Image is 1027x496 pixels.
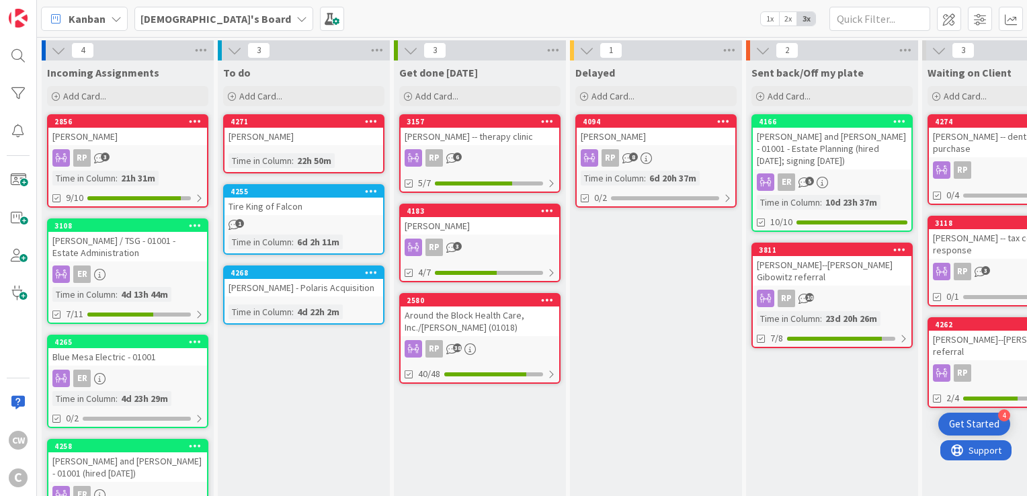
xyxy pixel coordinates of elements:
div: 22h 50m [294,153,335,168]
span: 8 [629,153,638,161]
div: 3157 [407,117,559,126]
span: Sent back/Off my plate [751,66,864,79]
div: Time in Column [229,235,292,249]
div: [PERSON_NAME] [577,128,735,145]
div: RP [577,149,735,167]
div: RP [73,149,91,167]
span: 10 [805,293,814,302]
div: Time in Column [229,153,292,168]
span: 5/7 [418,176,431,190]
span: 6 [453,153,462,161]
div: 4d 23h 29m [118,391,171,406]
div: RP [401,340,559,358]
span: : [292,153,294,168]
div: 4183[PERSON_NAME] [401,205,559,235]
div: Open Get Started checklist, remaining modules: 4 [938,413,1010,436]
span: 2 [776,42,798,58]
div: Around the Block Health Care, Inc./[PERSON_NAME] (01018) [401,306,559,336]
span: 7/11 [66,307,83,321]
img: Visit kanbanzone.com [9,9,28,28]
span: 0/2 [594,191,607,205]
div: 4265 [54,337,207,347]
div: 4255 [231,187,383,196]
span: : [292,235,294,249]
span: 0/1 [946,290,959,304]
div: ER [48,370,207,387]
div: 4265Blue Mesa Electric - 01001 [48,336,207,366]
div: Blue Mesa Electric - 01001 [48,348,207,366]
div: [PERSON_NAME] [401,217,559,235]
div: 3157 [401,116,559,128]
span: Add Card... [63,90,106,102]
span: : [116,391,118,406]
input: Quick Filter... [829,7,930,31]
span: Add Card... [768,90,811,102]
div: ER [48,265,207,283]
span: 5 [805,177,814,185]
div: [PERSON_NAME] / TSG - 01001 - Estate Administration [48,232,207,261]
span: Kanban [69,11,106,27]
span: 3 [453,242,462,251]
div: 4166 [759,117,911,126]
div: 4183 [401,205,559,217]
span: Delayed [575,66,615,79]
span: 1 [235,219,244,228]
div: 4166[PERSON_NAME] and [PERSON_NAME] - 01001 - Estate Planning (hired [DATE]; signing [DATE]) [753,116,911,169]
span: Support [28,2,61,18]
div: 3108 [54,221,207,231]
div: 2856 [48,116,207,128]
div: 6d 2h 11m [294,235,343,249]
div: Time in Column [229,304,292,319]
span: 10/10 [770,215,792,229]
div: RP [425,340,443,358]
div: RP [954,161,971,179]
span: Add Card... [415,90,458,102]
div: [PERSON_NAME] and [PERSON_NAME] - 01001 (hired [DATE]) [48,452,207,482]
div: 3811 [753,244,911,256]
div: 2580 [407,296,559,305]
div: 4271[PERSON_NAME] [224,116,383,145]
div: Time in Column [52,171,116,185]
span: 3x [797,12,815,26]
div: C [9,468,28,487]
div: 4271 [224,116,383,128]
div: ER [778,173,795,191]
span: 4 [71,42,94,58]
span: Add Card... [239,90,282,102]
span: : [116,171,118,185]
div: RP [602,149,619,167]
div: 2580 [401,294,559,306]
span: 7/8 [770,331,783,345]
b: [DEMOGRAPHIC_DATA]'s Board [140,12,291,26]
div: 4271 [231,117,383,126]
div: 4268 [224,267,383,279]
div: RP [778,290,795,307]
div: 4268[PERSON_NAME] - Polaris Acquisition [224,267,383,296]
div: [PERSON_NAME]--[PERSON_NAME] Gibowitz referral [753,256,911,286]
div: 3157[PERSON_NAME] -- therapy clinic [401,116,559,145]
div: 4258 [54,442,207,451]
span: 3 [101,153,110,161]
span: 3 [423,42,446,58]
span: Add Card... [944,90,987,102]
div: ER [73,265,91,283]
div: RP [48,149,207,167]
div: CW [9,431,28,450]
span: 2/4 [946,391,959,405]
span: 1x [761,12,779,26]
span: Add Card... [591,90,634,102]
div: 2580Around the Block Health Care, Inc./[PERSON_NAME] (01018) [401,294,559,336]
span: To do [223,66,251,79]
span: 3 [247,42,270,58]
div: [PERSON_NAME] - Polaris Acquisition [224,279,383,296]
span: Incoming Assignments [47,66,159,79]
span: 2x [779,12,797,26]
div: 4094 [583,117,735,126]
div: RP [425,149,443,167]
div: 4255 [224,185,383,198]
span: 40/48 [418,367,440,381]
span: 9/10 [66,191,83,205]
div: RP [753,290,911,307]
div: 2856[PERSON_NAME] [48,116,207,145]
div: ER [73,370,91,387]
